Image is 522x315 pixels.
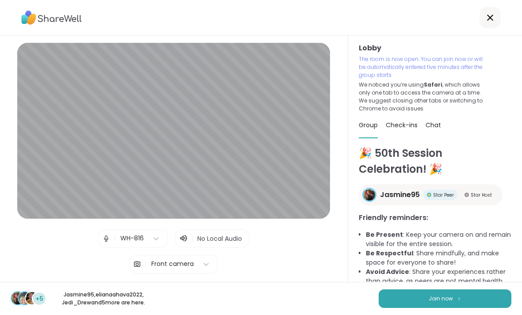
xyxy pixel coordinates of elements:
[19,292,31,304] img: elianaahava2022
[12,292,24,304] img: Jasmine95
[151,259,194,269] div: Front camera
[359,184,503,205] a: Jasmine95Jasmine95Star PeerStar PeerStar HostStar Host
[426,121,441,129] span: Chat
[359,213,511,223] h3: Friendly reminders:
[366,267,409,276] b: Avoid Advice
[366,249,511,267] li: : Share mindfully, and make space for everyone to share!
[359,55,486,79] p: The room is now open. You can join now or will be automatically entered five minutes after the gr...
[359,81,486,113] p: We noticed you’re using , which allows only one tab to access the camera at a time. We suggest cl...
[379,289,511,308] button: Join now
[366,267,511,295] li: : Share your experiences rather than advice, as peers are not mental health professionals.
[26,292,38,304] img: Jedi_Drew
[464,193,469,197] img: Star Host
[359,121,378,129] span: Group
[433,192,454,198] span: Star Peer
[54,291,153,307] p: Jasmine95 , elianaahava2022 , Jedi_Drew and 5 more are here.
[114,230,116,247] span: |
[366,230,403,239] b: Be Present
[471,192,492,198] span: Star Host
[35,294,43,304] span: +5
[424,81,442,88] b: Safari
[366,230,511,249] li: : Keep your camera on and remain visible for the entire session.
[102,230,110,247] img: Microphone
[197,234,242,243] span: No Local Audio
[145,255,147,273] span: |
[366,249,413,258] b: Be Respectful
[133,255,141,273] img: Camera
[380,190,420,200] span: Jasmine95
[359,145,511,177] h1: 🎉 50th Session Celebration! 🎉
[457,296,462,301] img: ShareWell Logomark
[427,193,431,197] img: Star Peer
[192,233,194,244] span: |
[120,234,144,243] div: WH-816
[386,121,418,129] span: Check-ins
[359,43,511,53] h3: Lobby
[429,295,453,303] span: Join now
[364,189,375,201] img: Jasmine95
[21,8,82,28] img: ShareWell Logo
